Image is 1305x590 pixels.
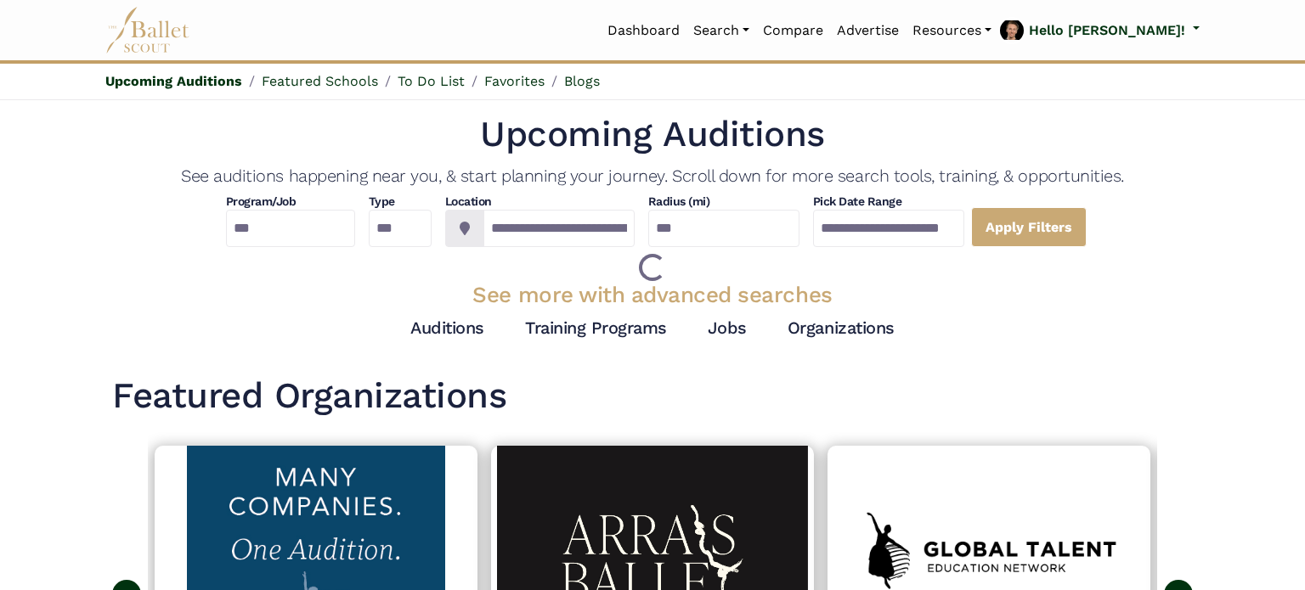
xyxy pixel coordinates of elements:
[410,317,484,338] a: Auditions
[601,13,686,48] a: Dashboard
[112,281,1193,310] h3: See more with advanced searches
[112,373,1193,419] h1: Featured Organizations
[226,194,355,211] h4: Program/Job
[648,194,710,211] h4: Radius (mi)
[756,13,830,48] a: Compare
[112,111,1193,158] h1: Upcoming Auditions
[686,13,756,48] a: Search
[708,317,747,338] a: Jobs
[1029,20,1185,42] p: Hello [PERSON_NAME]!
[525,317,667,338] a: Training Programs
[369,194,432,211] h4: Type
[398,73,465,89] a: To Do List
[105,73,242,89] a: Upcoming Auditions
[788,317,895,338] a: Organizations
[484,73,545,89] a: Favorites
[1000,20,1024,39] img: profile picture
[830,13,906,48] a: Advertise
[906,13,998,48] a: Resources
[564,73,600,89] a: Blogs
[483,210,635,247] input: Location
[813,194,964,211] h4: Pick Date Range
[445,194,635,211] h4: Location
[112,165,1193,187] h4: See auditions happening near you, & start planning your journey. Scroll down for more search tool...
[971,207,1087,247] a: Apply Filters
[262,73,378,89] a: Featured Schools
[998,17,1200,44] a: profile picture Hello [PERSON_NAME]!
